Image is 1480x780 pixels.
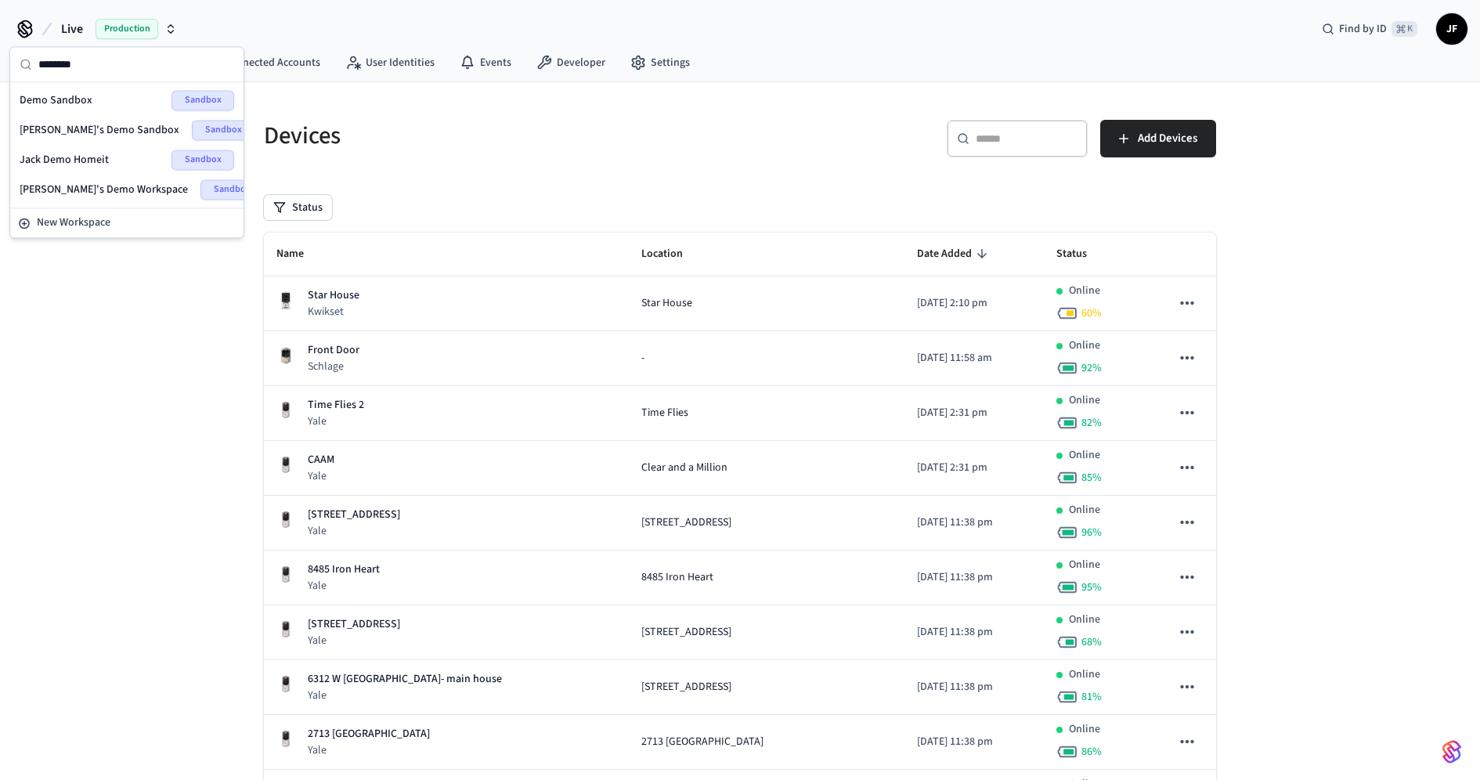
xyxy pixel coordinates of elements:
span: Date Added [917,242,992,266]
p: 2713 [GEOGRAPHIC_DATA] [308,726,430,742]
div: Suggestions [10,82,244,208]
p: [DATE] 11:38 pm [917,734,1032,750]
p: Online [1069,612,1100,628]
span: Sandbox [171,90,234,110]
span: Add Devices [1138,128,1197,149]
span: Location [641,242,703,266]
p: 8485 Iron Heart [308,562,380,578]
span: Sandbox [200,179,263,200]
p: Online [1069,502,1100,518]
p: Yale [308,413,364,429]
span: 2713 [GEOGRAPHIC_DATA] [641,734,763,750]
p: [DATE] 2:31 pm [917,405,1032,421]
img: Yale Assure Touchscreen Wifi Smart Lock, Satin Nickel, Front [276,511,295,529]
p: [DATE] 2:10 pm [917,295,1032,312]
span: 60 % [1081,305,1102,321]
span: ⌘ K [1392,21,1417,37]
p: Online [1069,447,1100,464]
span: Name [276,242,324,266]
p: Schlage [308,359,359,374]
p: Kwikset [308,304,359,320]
span: Sandbox [192,120,254,140]
span: 81 % [1081,689,1102,705]
p: Online [1069,557,1100,573]
button: Add Devices [1100,120,1216,157]
span: Demo Sandbox [20,92,92,108]
p: Yale [308,468,334,484]
span: New Workspace [37,215,110,231]
p: [DATE] 11:38 pm [917,515,1032,531]
img: Yale Assure Touchscreen Wifi Smart Lock, Satin Nickel, Front [276,620,295,639]
span: [PERSON_NAME]'s Demo Sandbox [20,122,179,138]
span: Time Flies [641,405,688,421]
p: Online [1069,283,1100,299]
p: [DATE] 11:38 pm [917,569,1032,586]
span: JF [1438,15,1466,43]
p: [STREET_ADDRESS] [308,507,400,523]
a: Developer [524,49,618,77]
p: Star House [308,287,359,304]
p: CAAM [308,452,334,468]
span: 92 % [1081,360,1102,376]
button: JF [1436,13,1467,45]
span: 96 % [1081,525,1102,540]
p: Online [1069,392,1100,409]
p: Yale [308,742,430,758]
p: Online [1069,338,1100,354]
p: Yale [308,633,400,648]
p: Time Flies 2 [308,397,364,413]
span: Find by ID [1339,21,1387,37]
span: 85 % [1081,470,1102,486]
p: Online [1069,721,1100,738]
p: Yale [308,523,400,539]
button: New Workspace [12,210,242,236]
p: Front Door [308,342,359,359]
a: Events [447,49,524,77]
span: Live [61,20,83,38]
span: Jack Demo Homeit [20,152,109,168]
span: 82 % [1081,415,1102,431]
p: Yale [308,688,502,703]
img: SeamLogoGradient.69752ec5.svg [1442,739,1461,764]
p: [DATE] 2:31 pm [917,460,1032,476]
img: Yale Assure Touchscreen Wifi Smart Lock, Satin Nickel, Front [276,565,295,584]
span: 68 % [1081,634,1102,650]
p: [DATE] 11:38 pm [917,624,1032,641]
span: 95 % [1081,580,1102,595]
span: - [641,350,644,367]
span: Sandbox [171,150,234,170]
a: Settings [618,49,702,77]
p: [DATE] 11:38 pm [917,679,1032,695]
button: Status [264,195,332,220]
img: Yale Assure Touchscreen Wifi Smart Lock, Satin Nickel, Front [276,730,295,749]
p: 6312 W [GEOGRAPHIC_DATA]- main house [308,671,502,688]
span: 8485 Iron Heart [641,569,713,586]
img: Yale Assure Touchscreen Wifi Smart Lock, Satin Nickel, Front [276,675,295,694]
a: Connected Accounts [191,49,333,77]
img: Yale Assure Touchscreen Wifi Smart Lock, Satin Nickel, Front [276,456,295,475]
span: [STREET_ADDRESS] [641,515,731,531]
h5: Devices [264,120,731,152]
span: Status [1056,242,1107,266]
p: [STREET_ADDRESS] [308,616,400,633]
span: [STREET_ADDRESS] [641,679,731,695]
span: [STREET_ADDRESS] [641,624,731,641]
p: Yale [308,578,380,594]
span: Production [96,19,158,39]
span: Star House [641,295,692,312]
div: Find by ID⌘ K [1309,15,1430,43]
span: 86 % [1081,744,1102,760]
span: [PERSON_NAME]'s Demo Workspace [20,182,188,197]
a: User Identities [333,49,447,77]
span: Clear and a Million [641,460,727,476]
img: Kwikset Halo Touchscreen Wifi Enabled Smart Lock, Polished Chrome, Front [276,291,295,310]
img: Schlage Sense Smart Deadbolt with Camelot Trim, Front [276,346,295,365]
p: [DATE] 11:58 am [917,350,1032,367]
img: Yale Assure Touchscreen Wifi Smart Lock, Satin Nickel, Front [276,401,295,420]
p: Online [1069,666,1100,683]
